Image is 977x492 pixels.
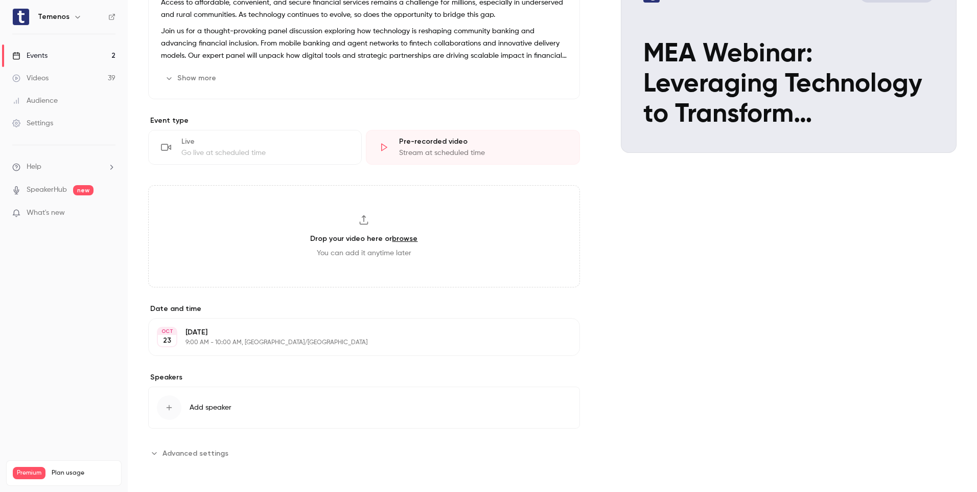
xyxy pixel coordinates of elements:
[38,12,69,22] h6: Temenos
[52,469,115,477] span: Plan usage
[148,116,580,126] p: Event type
[148,130,362,165] div: LiveGo live at scheduled time
[162,448,228,459] span: Advanced settings
[148,304,580,314] label: Date and time
[148,445,580,461] section: Advanced settings
[399,148,567,158] div: Stream at scheduled time
[366,130,579,165] div: Pre-recorded videoStream at scheduled time
[12,96,58,106] div: Audience
[181,148,349,158] div: Go live at scheduled time
[158,328,176,335] div: OCT
[27,185,67,195] a: SpeakerHub
[161,25,567,62] p: Join us for a thought-provoking panel discussion exploring how technology is reshaping community ...
[27,162,41,172] span: Help
[190,402,231,413] span: Add speaker
[12,51,48,61] div: Events
[181,137,349,147] div: Live
[310,233,417,244] h3: Drop your video here or
[12,118,53,128] div: Settings
[399,137,567,147] div: Pre-recorded video
[13,467,45,479] span: Premium
[317,248,411,258] span: You can add it anytime later
[185,327,526,338] p: [DATE]
[103,209,115,218] iframe: Noticeable Trigger
[163,336,171,346] p: 23
[27,208,65,218] span: What's new
[392,234,417,243] a: browse
[185,339,526,347] p: 9:00 AM - 10:00 AM, [GEOGRAPHIC_DATA]/[GEOGRAPHIC_DATA]
[12,73,49,83] div: Videos
[12,162,115,172] li: help-dropdown-opener
[148,372,580,383] label: Speakers
[148,445,235,461] button: Advanced settings
[161,70,222,86] button: Show more
[13,9,29,25] img: Temenos
[73,185,94,195] span: new
[148,387,580,429] button: Add speaker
